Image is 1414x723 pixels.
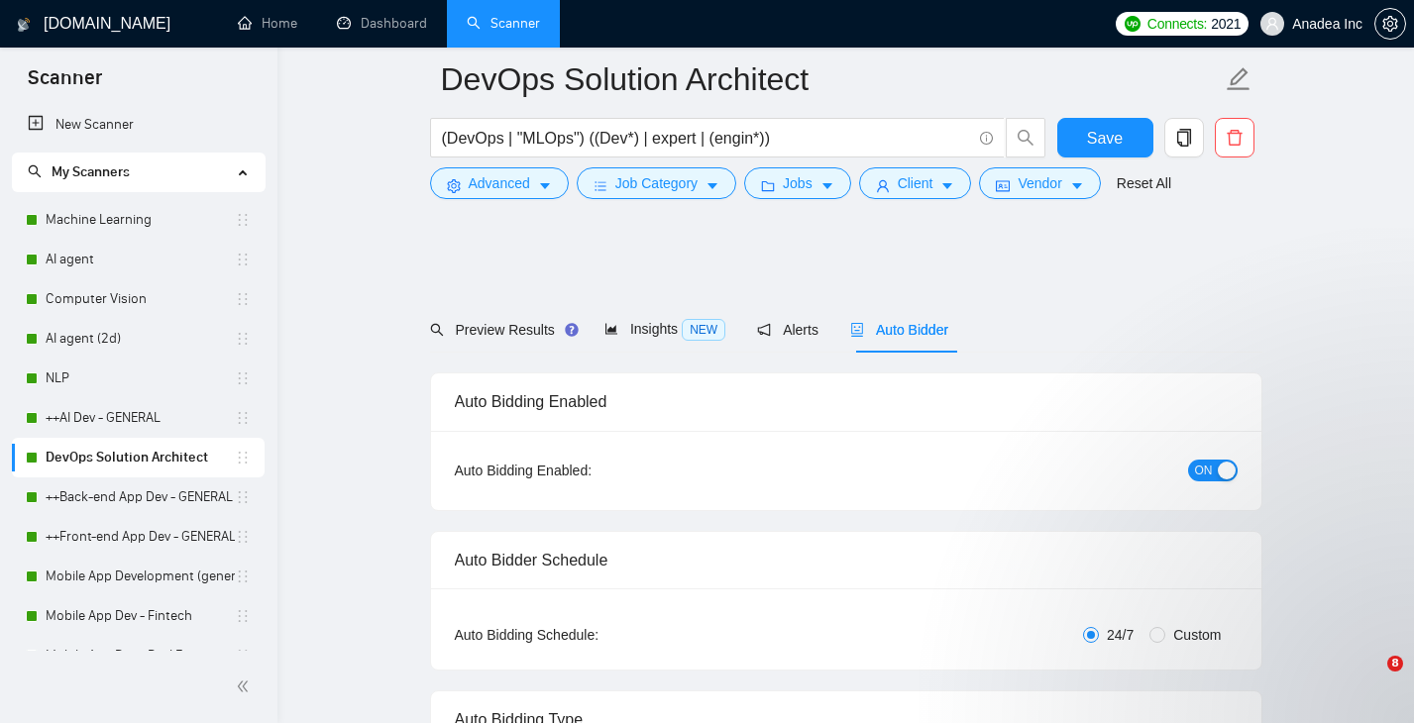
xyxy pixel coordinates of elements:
[46,200,235,240] a: Machine Learning
[1117,172,1171,194] a: Reset All
[1374,8,1406,40] button: setting
[850,323,864,337] span: robot
[1165,129,1203,147] span: copy
[467,15,540,32] a: searchScanner
[12,63,118,105] span: Scanner
[1147,13,1207,35] span: Connects:
[235,370,251,386] span: holder
[859,167,972,199] button: userClientcaret-down
[442,126,971,151] input: Search Freelance Jobs...
[28,105,249,145] a: New Scanner
[455,460,715,481] div: Auto Bidding Enabled:
[46,398,235,438] a: ++AI Dev - GENERAL
[538,178,552,193] span: caret-down
[447,178,461,193] span: setting
[757,323,771,337] span: notification
[441,54,1222,104] input: Scanner name...
[1387,656,1403,671] span: 8
[235,252,251,267] span: holder
[12,240,265,279] li: AI agent
[1215,118,1254,157] button: delete
[1265,17,1279,31] span: user
[1374,16,1406,32] a: setting
[898,172,933,194] span: Client
[1226,66,1251,92] span: edit
[604,321,725,337] span: Insights
[12,200,265,240] li: Machine Learning
[430,322,573,338] span: Preview Results
[761,178,775,193] span: folder
[12,319,265,359] li: AI agent (2d)
[430,167,569,199] button: settingAdvancedcaret-down
[682,319,725,341] span: NEW
[12,279,265,319] li: Computer Vision
[594,178,607,193] span: bars
[455,624,715,646] div: Auto Bidding Schedule:
[876,178,890,193] span: user
[28,164,42,178] span: search
[337,15,427,32] a: dashboardDashboard
[1195,460,1213,481] span: ON
[469,172,530,194] span: Advanced
[235,568,251,584] span: holder
[1007,129,1044,147] span: search
[46,319,235,359] a: AI agent (2d)
[46,596,235,636] a: Mobile App Dev - Fintech
[1164,118,1204,157] button: copy
[1070,178,1084,193] span: caret-down
[46,438,235,477] a: DevOps Solution Architect
[850,322,948,338] span: Auto Bidder
[783,172,813,194] span: Jobs
[235,212,251,228] span: holder
[238,15,297,32] a: homeHome
[430,323,444,337] span: search
[235,648,251,664] span: holder
[940,178,954,193] span: caret-down
[455,373,1238,430] div: Auto Bidding Enabled
[744,167,851,199] button: folderJobscaret-down
[235,291,251,307] span: holder
[235,608,251,624] span: holder
[1006,118,1045,157] button: search
[12,517,265,557] li: ++Front-end App Dev - GENERAL
[235,529,251,545] span: holder
[235,410,251,426] span: holder
[12,105,265,145] li: New Scanner
[46,359,235,398] a: NLP
[28,163,130,180] span: My Scanners
[604,322,618,336] span: area-chart
[46,636,235,675] a: Mobile App Dev - Real Estate
[17,9,31,41] img: logo
[12,557,265,596] li: Mobile App Development (general)
[12,398,265,438] li: ++AI Dev - GENERAL
[46,557,235,596] a: Mobile App Development (general)
[615,172,698,194] span: Job Category
[46,477,235,517] a: ++Back-end App Dev - GENERAL (cleaned)
[12,438,265,477] li: DevOps Solution Architect
[12,359,265,398] li: NLP
[563,321,581,339] div: Tooltip anchor
[996,178,1010,193] span: idcard
[52,163,130,180] span: My Scanners
[235,450,251,465] span: holder
[455,532,1238,588] div: Auto Bidder Schedule
[1216,129,1253,147] span: delete
[12,636,265,675] li: Mobile App Dev - Real Estate
[979,167,1100,199] button: idcardVendorcaret-down
[46,279,235,319] a: Computer Vision
[1018,172,1061,194] span: Vendor
[1087,126,1123,151] span: Save
[1125,16,1141,32] img: upwork-logo.png
[12,477,265,517] li: ++Back-end App Dev - GENERAL (cleaned)
[820,178,834,193] span: caret-down
[1347,656,1394,703] iframe: Intercom live chat
[12,596,265,636] li: Mobile App Dev - Fintech
[980,132,993,145] span: info-circle
[706,178,719,193] span: caret-down
[236,676,256,696] span: double-left
[46,240,235,279] a: AI agent
[1057,118,1153,157] button: Save
[757,322,818,338] span: Alerts
[1211,13,1241,35] span: 2021
[46,517,235,557] a: ++Front-end App Dev - GENERAL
